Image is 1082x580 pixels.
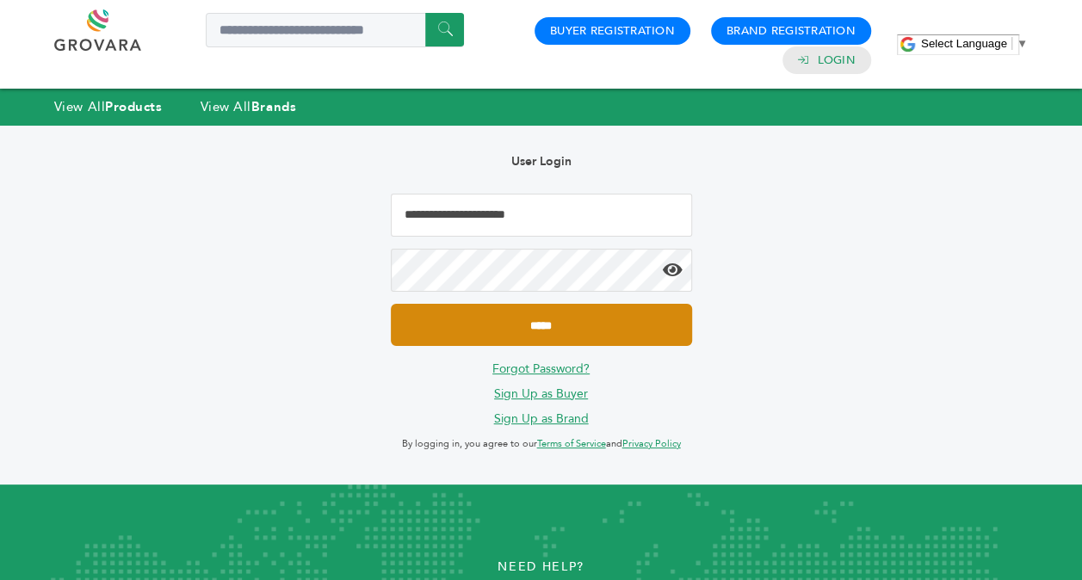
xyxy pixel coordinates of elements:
a: Privacy Policy [622,437,681,450]
p: Need Help? [54,554,1028,580]
a: Sign Up as Buyer [494,386,588,402]
a: Sign Up as Brand [494,410,589,427]
strong: Brands [251,98,296,115]
a: Forgot Password? [492,361,590,377]
span: Select Language [921,37,1007,50]
a: Select Language​ [921,37,1028,50]
a: Terms of Service [537,437,606,450]
strong: Products [105,98,162,115]
a: Login [817,52,855,68]
span: ▼ [1017,37,1028,50]
a: Buyer Registration [550,23,675,39]
a: View AllProducts [54,98,163,115]
b: User Login [511,153,572,170]
span: ​ [1011,37,1012,50]
input: Password [391,249,692,292]
input: Search a product or brand... [206,13,464,47]
a: View AllBrands [201,98,297,115]
a: Brand Registration [726,23,856,39]
input: Email Address [391,194,692,237]
p: By logging in, you agree to our and [391,434,692,454]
